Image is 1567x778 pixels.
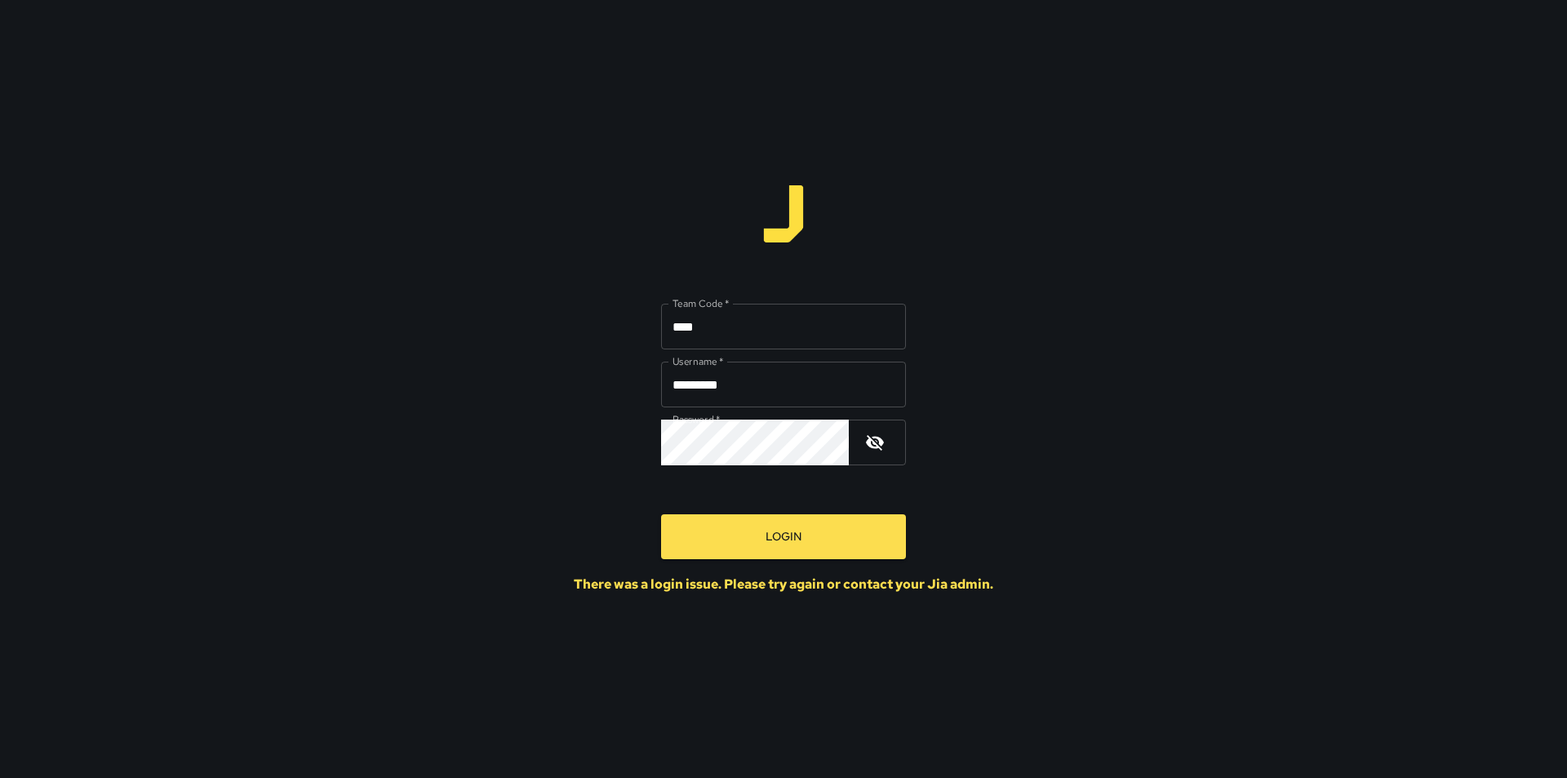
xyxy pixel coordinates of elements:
label: Password [673,412,720,426]
label: Username [673,354,723,368]
label: Team Code [673,296,729,310]
button: Login [661,514,906,559]
div: There was a login issue. Please try again or contact your Jia admin. [574,576,993,593]
img: logo [755,185,812,242]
